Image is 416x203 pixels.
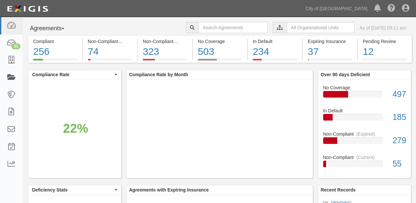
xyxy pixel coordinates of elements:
[193,59,247,64] a: No Coverage503
[387,111,411,123] div: 185
[387,88,411,100] div: 497
[356,154,375,161] div: (Current)
[5,3,50,15] img: logo-5460c22ac91f19d4615b14bd174203de0afe785f0fc80cf4dbbc73dc1793850b.png
[33,45,77,59] div: 256
[63,120,88,137] div: 22%
[253,45,297,59] div: 234
[121,38,139,45] div: (Current)
[33,38,77,45] div: Compliant
[143,45,187,59] div: 323
[318,131,411,137] div: Non-Compliant
[129,72,188,77] b: Compliance Rate by Month
[28,59,82,64] a: Compliant256
[129,187,209,192] b: Agreements with Expiring Insurance
[88,38,133,45] div: Non-Compliant (Current)
[198,45,242,59] div: 503
[28,185,121,194] button: Deficiency Stats
[387,135,411,147] div: 279
[323,84,406,108] a: No Coverage497
[321,72,370,77] b: Over 90 days Deficient
[318,107,411,114] div: In Default
[308,38,352,45] div: Expiring Insurance
[363,45,407,59] div: 12
[358,59,412,64] a: Pending Review12
[32,71,113,78] span: Compliance Rate
[303,59,357,64] a: Expiring Insurance37
[302,2,371,15] a: City of [GEOGRAPHIC_DATA]
[28,70,121,79] button: Compliance Rate
[323,131,406,154] a: Non-Compliant(Expired)279
[356,131,375,137] div: (Expired)
[198,38,242,45] div: No Coverage
[287,22,355,33] input: All Organizational Units
[32,187,113,193] span: Deficiency Stats
[143,38,187,45] div: Non-Compliant (Expired)
[323,154,406,172] a: Non-Compliant(Current)55
[321,187,356,192] b: Recent Records
[28,22,77,35] button: Agreements
[253,38,297,45] div: In Default
[88,45,133,59] div: 74
[11,43,20,49] div: 33
[308,45,352,59] div: 37
[387,5,395,12] i: Help Center - Complianz
[248,59,302,64] a: In Default234
[360,25,406,31] div: As of [DATE] 09:11 am
[363,38,407,45] div: Pending Review
[83,59,137,64] a: Non-Compliant(Current)74
[198,22,268,33] input: Search Agreements
[138,59,192,64] a: Non-Compliant(Expired)323
[318,84,411,91] div: No Coverage
[176,38,195,45] div: (Expired)
[387,158,411,170] div: 55
[323,107,406,131] a: In Default185
[318,154,411,161] div: Non-Compliant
